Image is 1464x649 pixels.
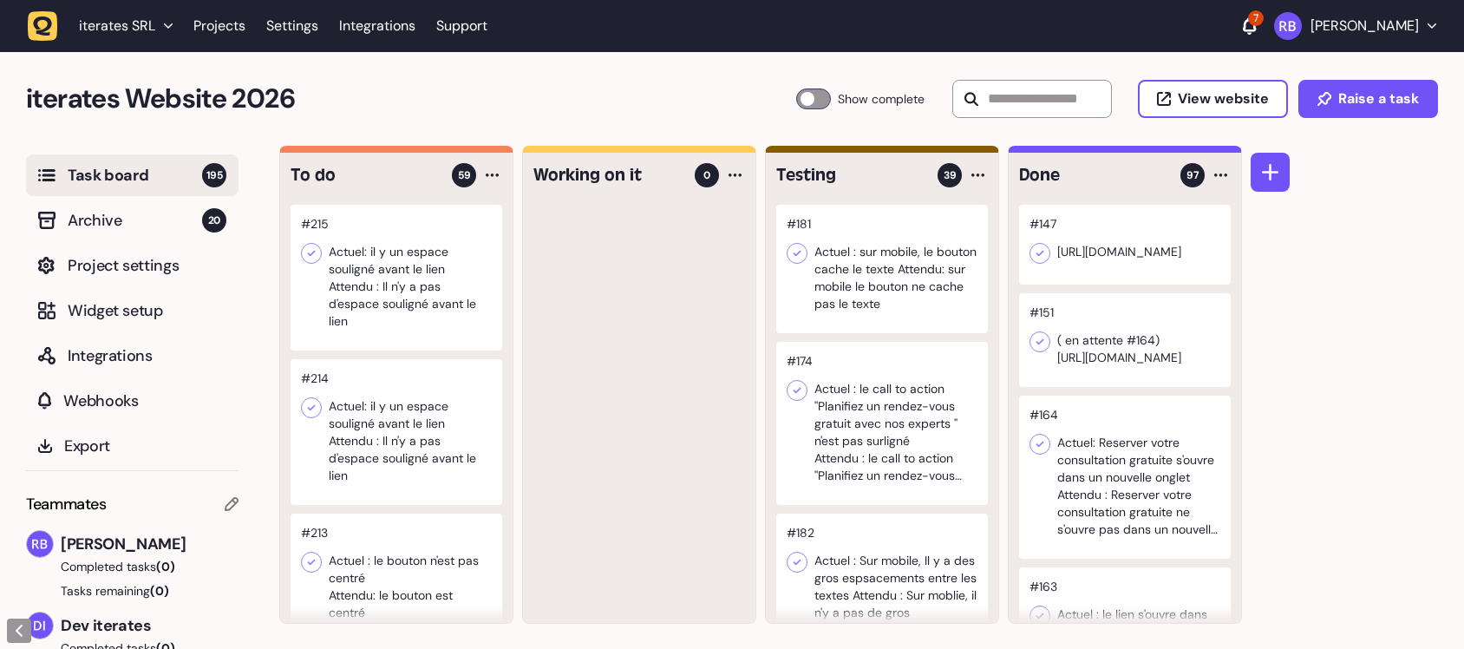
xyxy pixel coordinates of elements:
[944,167,957,183] span: 39
[1310,17,1419,35] p: [PERSON_NAME]
[202,208,226,233] span: 20
[1298,80,1438,118] button: Raise a task
[26,245,239,286] button: Project settings
[63,389,226,413] span: Webhooks
[64,434,226,458] span: Export
[26,380,239,422] button: Webhooks
[533,163,683,187] h4: Working on it
[838,88,925,109] span: Show complete
[26,200,239,241] button: Archive20
[26,335,239,377] button: Integrations
[79,17,155,35] span: iterates SRL
[202,163,226,187] span: 195
[26,154,239,196] button: Task board195
[1019,163,1168,187] h4: Done
[26,290,239,331] button: Widget setup
[1138,80,1288,118] button: View website
[61,613,239,638] span: Dev iterates
[339,10,415,42] a: Integrations
[27,613,53,639] img: Dev iterates
[1274,12,1302,40] img: Rodolphe Balay
[1382,567,1455,640] iframe: LiveChat chat widget
[776,163,925,187] h4: Testing
[1274,12,1436,40] button: [PERSON_NAME]
[703,167,710,183] span: 0
[458,167,471,183] span: 59
[150,583,169,599] span: (0)
[27,531,53,557] img: Rodolphe Balay
[1338,92,1419,106] span: Raise a task
[193,10,245,42] a: Projects
[68,298,226,323] span: Widget setup
[1248,10,1264,26] div: 7
[1186,167,1199,183] span: 97
[26,78,796,120] h2: iterates Website 2026
[68,344,226,368] span: Integrations
[26,558,225,575] button: Completed tasks(0)
[26,492,107,516] span: Teammates
[28,10,183,42] button: iterates SRL
[61,532,239,556] span: [PERSON_NAME]
[436,17,487,35] a: Support
[26,425,239,467] button: Export
[26,582,239,600] button: Tasks remaining(0)
[68,253,226,278] span: Project settings
[291,163,440,187] h4: To do
[156,559,175,574] span: (0)
[1178,92,1269,106] span: View website
[266,10,318,42] a: Settings
[68,208,202,233] span: Archive
[68,163,202,187] span: Task board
